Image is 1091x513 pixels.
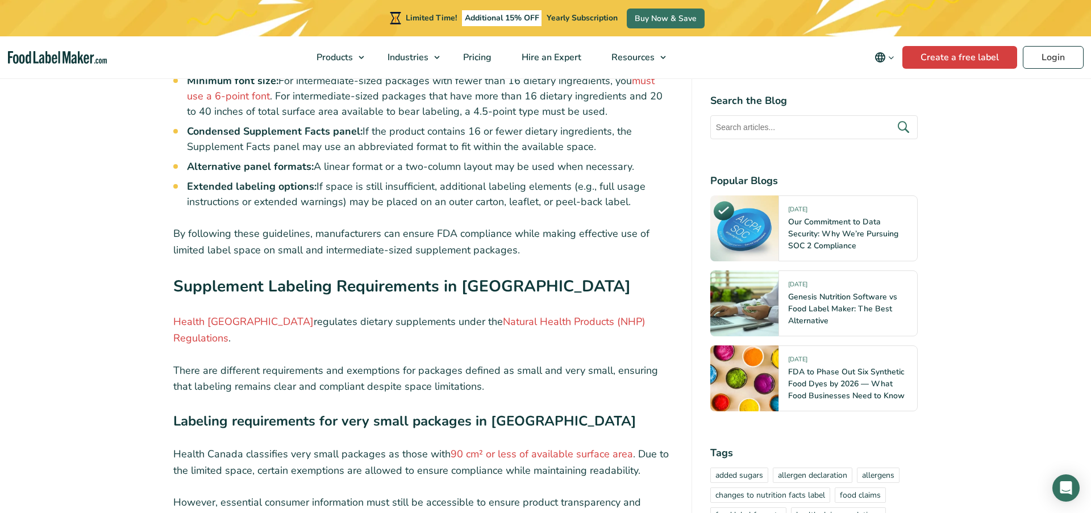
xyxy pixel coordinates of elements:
[187,159,673,174] li: A linear format or a two-column layout may be used when necessary.
[173,315,314,328] a: Health [GEOGRAPHIC_DATA]
[710,445,918,461] h4: Tags
[173,446,673,479] p: Health Canada classifies very small packages as those with . Due to the limited space, certain ex...
[448,36,504,78] a: Pricing
[710,173,918,189] h4: Popular Blogs
[788,280,807,293] span: [DATE]
[773,468,852,483] a: allergen declaration
[173,226,673,258] p: By following these guidelines, manufacturers can ensure FDA compliance while making effective use...
[710,487,830,503] a: changes to nutrition facts label
[518,51,582,64] span: Hire an Expert
[835,487,886,503] a: food claims
[460,51,493,64] span: Pricing
[608,51,656,64] span: Resources
[1052,474,1080,502] div: Open Intercom Messenger
[462,10,542,26] span: Additional 15% OFF
[187,124,363,138] strong: Condensed Supplement Facts panel:
[187,73,673,119] li: For intermediate-sized packages with fewer than 16 dietary ingredients, you . For intermediate-si...
[507,36,594,78] a: Hire an Expert
[710,93,918,109] h4: Search the Blog
[597,36,672,78] a: Resources
[406,12,457,23] span: Limited Time!
[1023,46,1084,69] a: Login
[788,355,807,368] span: [DATE]
[173,412,636,430] strong: Labeling requirements for very small packages in [GEOGRAPHIC_DATA]
[313,51,354,64] span: Products
[710,468,768,483] a: added sugars
[302,36,370,78] a: Products
[187,74,278,87] strong: Minimum font size:
[547,12,618,23] span: Yearly Subscription
[867,46,902,69] button: Change language
[857,468,900,483] a: allergens
[187,180,317,193] strong: Extended labeling options:
[902,46,1017,69] a: Create a free label
[788,205,807,218] span: [DATE]
[173,362,673,395] p: There are different requirements and exemptions for packages defined as small and very small, ens...
[710,115,918,139] input: Search articles...
[173,314,673,347] p: regulates dietary supplements under the .
[788,216,898,251] a: Our Commitment to Data Security: Why We’re Pursuing SOC 2 Compliance
[8,51,107,64] a: Food Label Maker homepage
[173,276,631,297] strong: Supplement Labeling Requirements in [GEOGRAPHIC_DATA]
[451,447,633,461] a: 90 cm² or less of available surface area
[187,160,314,173] strong: Alternative panel formats:
[187,124,673,155] li: If the product contains 16 or fewer dietary ingredients, the Supplement Facts panel may use an ab...
[627,9,705,28] a: Buy Now & Save
[373,36,445,78] a: Industries
[788,366,905,401] a: FDA to Phase Out Six Synthetic Food Dyes by 2026 — What Food Businesses Need to Know
[788,291,897,326] a: Genesis Nutrition Software vs Food Label Maker: The Best Alternative
[384,51,430,64] span: Industries
[173,315,646,345] a: Natural Health Products (NHP) Regulations
[187,179,673,210] li: If space is still insufficient, additional labeling elements (e.g., full usage instructions or ex...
